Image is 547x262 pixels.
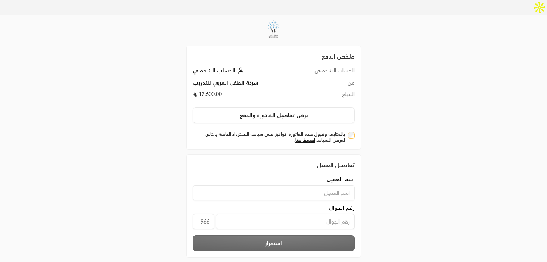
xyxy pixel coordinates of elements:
h2: ملخص الدفع [193,52,355,61]
td: المبلغ [293,90,354,102]
a: اضغط هنا [295,137,315,143]
img: Company Logo [264,19,284,40]
td: الحساب الشخصي [293,67,354,79]
div: تفاصيل العميل [193,160,355,169]
input: اسم العميل [193,185,355,200]
a: الحساب الشخصي [193,67,246,74]
span: اسم العميل [327,175,355,183]
td: 12,600.00 [193,90,293,102]
td: شركة الطفل العربي للتدريب [193,79,293,90]
input: رقم الجوال [216,214,355,229]
span: الحساب الشخصي [193,67,236,74]
td: من [293,79,354,90]
button: عرض تفاصيل الفاتورة والدفع [193,107,355,123]
label: بالمتابعة وقبول هذه الفاتورة، توافق على سياسة الاسترداد الخاصة بالتاجر. لعرض السياسة . [196,131,345,143]
span: +966 [193,214,214,229]
span: رقم الجوال [329,204,355,212]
